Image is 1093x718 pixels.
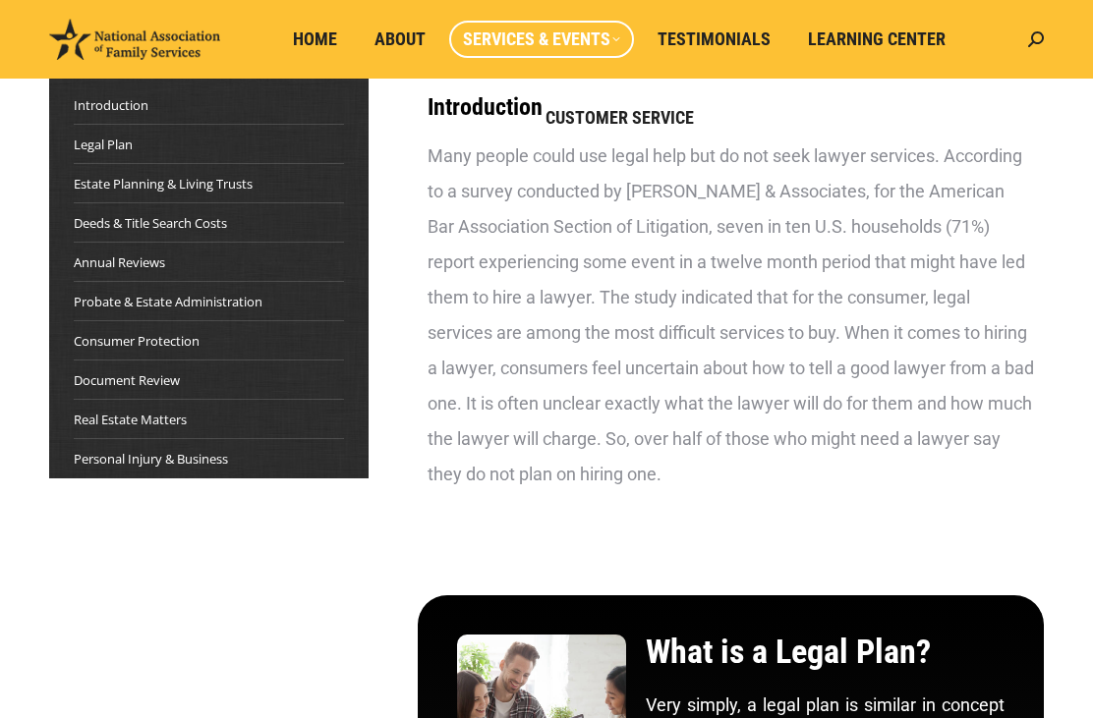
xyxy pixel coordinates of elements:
[74,252,165,272] a: Annual Reviews
[644,21,784,58] a: Testimonials
[428,138,1034,492] div: Many people could use legal help but do not seek lawyer services. According to a survey conducted...
[546,107,694,129] span: Customer Service
[74,135,133,154] a: Legal Plan
[279,21,351,58] a: Home
[293,28,337,50] span: Home
[74,370,180,390] a: Document Review
[374,28,426,50] span: About
[74,331,200,351] a: Consumer Protection
[74,174,253,193] a: Estate Planning & Living Trusts
[532,99,708,137] a: Customer Service
[808,28,946,50] span: Learning Center
[74,410,187,429] a: Real Estate Matters
[646,635,1005,668] h2: What is a Legal Plan?
[658,28,771,50] span: Testimonials
[74,213,227,233] a: Deeds & Title Search Costs
[361,21,439,58] a: About
[463,28,620,50] span: Services & Events
[428,95,1034,119] h3: Introduction
[74,449,228,469] a: Personal Injury & Business
[74,292,262,311] a: Probate & Estate Administration
[794,21,959,58] a: Learning Center
[49,19,220,59] img: National Association of Family Services
[74,95,148,115] a: Introduction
